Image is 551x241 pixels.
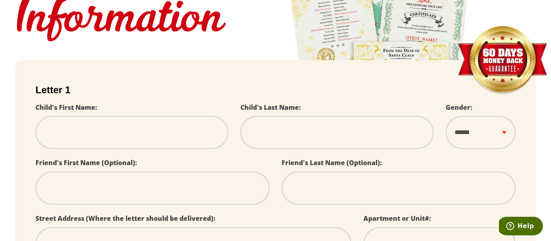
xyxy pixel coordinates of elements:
h2: Letter 1 [35,84,516,96]
label: Child's First Name: [35,103,97,112]
label: Gender: [446,103,472,112]
iframe: Opens a widget where you can find more information [499,217,543,237]
img: Money Back Guarantee [457,26,548,95]
label: Apartment or Unit#: [363,214,431,223]
label: Street Address (Where the letter should be delivered): [35,214,215,223]
label: Child's Last Name: [240,103,301,112]
label: Friend's First Name (Optional): [35,158,137,167]
label: Friend's Last Name (Optional): [282,158,382,167]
